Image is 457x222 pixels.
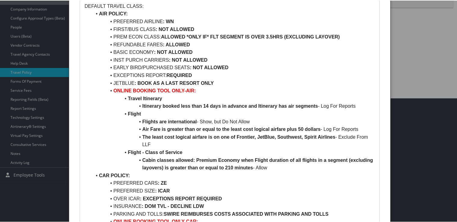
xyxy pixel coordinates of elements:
li: OVER ICAR [92,194,375,202]
strong: Itinerary booked less than 14 days in advance and Itinerary has air segments [142,103,318,108]
strong: DOM TVL - DECLINE LDW [145,203,204,208]
strong: : [158,180,159,185]
strong: Air Fare is greater than or equal to the least cost logical airfare plus 50 dollars [142,126,321,131]
strong: ZE [161,180,167,185]
strong: REQUIRED [167,72,192,77]
strong: ONLINE BOOKING TOOL ONLY-AIR: [113,88,196,93]
li: FIRST/BUS CLASS [92,25,375,33]
li: PREFERRED SIZE [92,187,375,194]
strong: Flights are international [142,119,197,124]
strong: Flight [128,111,141,116]
strong: ALLOWED *ONLY IF* FLT SEGMENT IS OVER 3.5HRS (EXCLUDING LAYOVER) [161,34,340,39]
strong: AIR POLICY: [99,11,128,16]
strong: : NOT ALLOWED [169,57,207,62]
li: - Allow [92,156,375,171]
strong: SWIRE REIMBURSES COSTS ASSOCIATED WITH PARKING AND TOLLS [164,211,328,216]
li: INSURANCE [92,202,375,210]
li: - Exclude From LLF [92,133,375,148]
strong: Travel Itinerary [128,95,162,100]
strong: CAR POLICY: [99,172,130,177]
li: EARLY BIRD/PURCHASED SEATS [92,63,375,71]
li: EXCEPTIONS REPORT: [92,71,375,79]
strong: : ICAR [155,188,170,193]
strong: The least cost logical airfare is on one of Frontier, JetBlue, Southwest, Spirit Airlines [142,134,335,139]
strong: Cabin classes allowed: Premium Economy when Flight duration of all flights in a segment (excludin... [142,157,374,170]
strong: : ALLOWED [163,42,190,47]
strong: Flight - Class of Service [128,149,182,154]
li: INST PURCH CARRIERS [92,56,375,63]
li: BASIC ECONOMY [92,48,375,56]
li: REFUNDABLE FARES [92,40,375,48]
li: - Log For Reports [92,125,375,133]
strong: : [142,203,143,208]
li: PREM ECON CLASS: [92,32,375,40]
li: PREFERRED AIRLINE [92,17,375,25]
li: PREFERRED CARS [92,179,375,187]
strong: : WN [163,18,174,23]
strong: : EXCEPTIONS REPORT REQUIRED [140,196,222,201]
li: - Show, but Do Not Allow [92,117,375,125]
strong: : BOOK AS A LAST RESORT ONLY [134,80,213,85]
li: PARKING AND TOLLS: [92,210,375,217]
strong: : NOT ALLOWED [154,49,192,54]
strong: : NOT ALLOWED [190,64,228,69]
li: JETBLUE [92,79,375,87]
strong: : NOT ALLOWED [156,26,194,31]
li: - Log For Reports [92,102,375,109]
p: DEFAULT TRAVEL CLASS: [84,2,375,10]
